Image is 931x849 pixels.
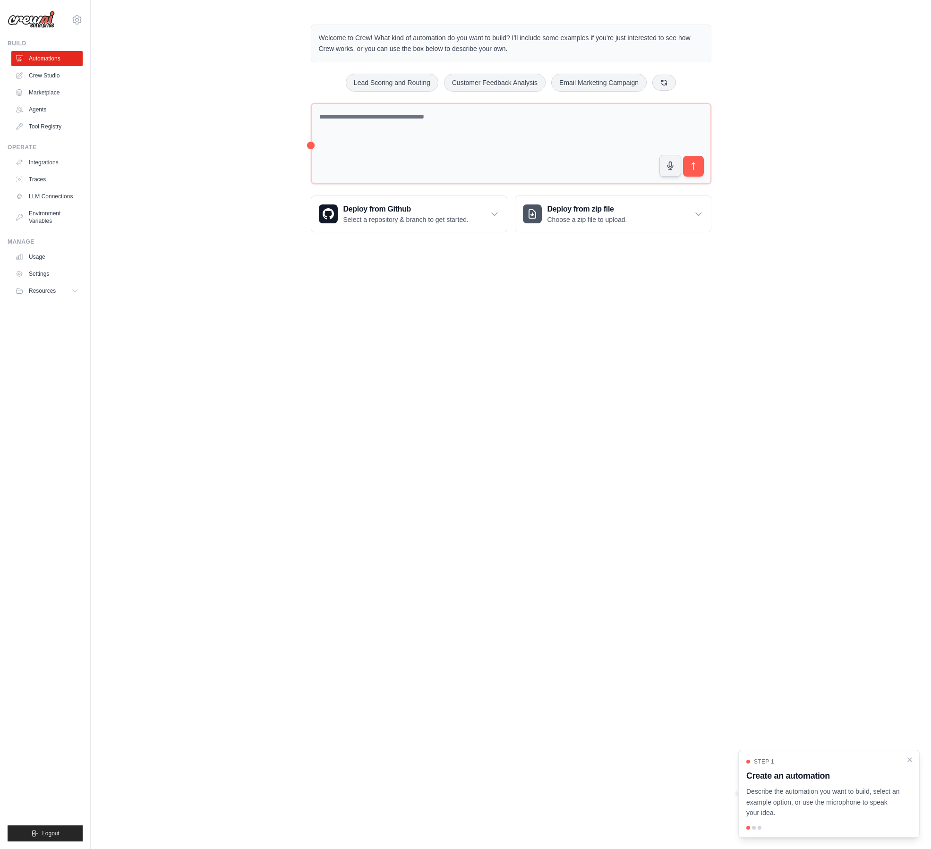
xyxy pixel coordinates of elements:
[346,74,438,92] button: Lead Scoring and Routing
[884,804,931,849] iframe: Chat Widget
[8,144,83,151] div: Operate
[11,249,83,264] a: Usage
[11,283,83,298] button: Resources
[11,172,83,187] a: Traces
[11,206,83,229] a: Environment Variables
[11,266,83,281] a: Settings
[319,33,703,54] p: Welcome to Crew! What kind of automation do you want to build? I'll include some examples if you'...
[42,830,60,837] span: Logout
[551,74,647,92] button: Email Marketing Campaign
[11,51,83,66] a: Automations
[444,74,546,92] button: Customer Feedback Analysis
[746,769,900,782] h3: Create an automation
[547,204,627,215] h3: Deploy from zip file
[11,119,83,134] a: Tool Registry
[11,85,83,100] a: Marketplace
[8,238,83,246] div: Manage
[343,204,469,215] h3: Deploy from Github
[906,756,914,764] button: Close walkthrough
[8,825,83,841] button: Logout
[8,11,55,29] img: Logo
[8,40,83,47] div: Build
[746,786,900,818] p: Describe the automation you want to build, select an example option, or use the microphone to spe...
[11,155,83,170] a: Integrations
[343,215,469,224] p: Select a repository & branch to get started.
[754,758,774,765] span: Step 1
[29,287,56,295] span: Resources
[11,189,83,204] a: LLM Connections
[547,215,627,224] p: Choose a zip file to upload.
[11,102,83,117] a: Agents
[11,68,83,83] a: Crew Studio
